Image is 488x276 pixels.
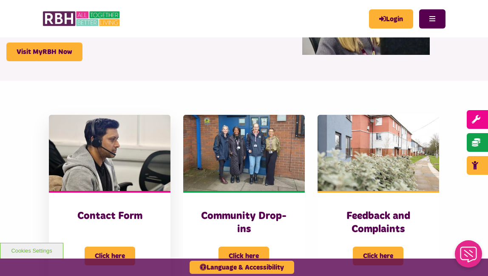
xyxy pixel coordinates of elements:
[6,43,82,61] a: Visit MyRBH Now
[183,115,305,191] img: Heywood Drop In 2024
[49,115,170,191] img: Contact Centre February 2024 (4)
[335,210,422,236] h3: Feedback and Complaints
[218,247,269,265] span: Click here
[43,9,121,29] img: RBH
[369,9,413,28] a: MyRBH
[353,247,403,265] span: Click here
[419,9,445,28] button: Navigation
[318,115,439,191] img: SAZMEDIA RBH 22FEB24 97
[66,210,153,223] h3: Contact Form
[200,210,288,236] h3: Community Drop-ins
[450,238,488,276] iframe: Netcall Web Assistant for live chat
[190,261,294,274] button: Language & Accessibility
[85,247,135,265] span: Click here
